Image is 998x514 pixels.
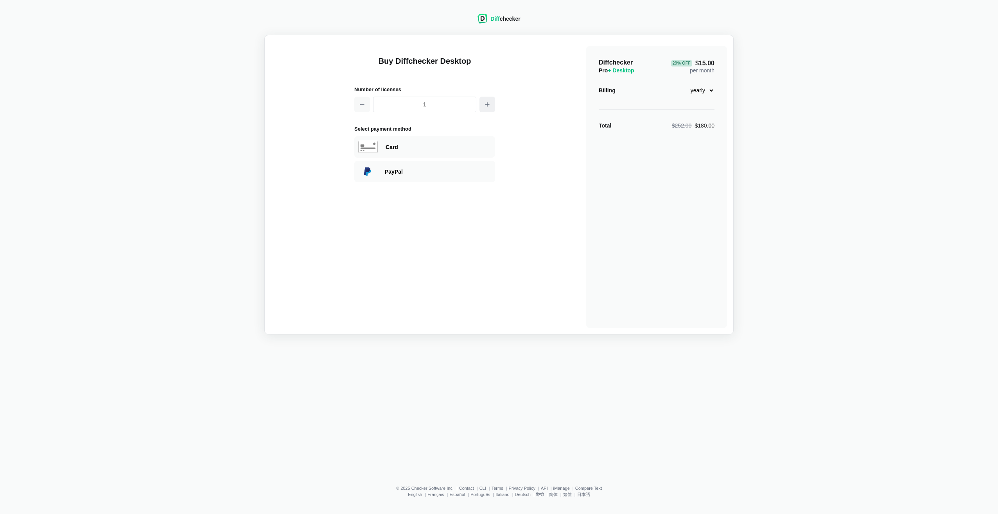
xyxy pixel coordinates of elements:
[553,486,570,491] a: iManage
[492,486,503,491] a: Terms
[671,59,714,74] div: per month
[575,486,602,491] a: Compare Text
[672,122,692,129] span: $252.00
[373,97,476,112] input: 1
[477,18,520,25] a: Diffchecker logoDiffchecker
[490,15,520,23] div: checker
[479,486,486,491] a: CLI
[354,56,495,76] h1: Buy Diffchecker Desktop
[477,14,487,23] img: Diffchecker logo
[385,168,491,176] div: Paying with PayPal
[671,60,692,66] div: 29 % Off
[449,492,465,497] a: Español
[386,143,491,151] div: Paying with Card
[515,492,531,497] a: Deutsch
[608,67,634,74] span: + Desktop
[470,492,490,497] a: Português
[354,136,495,158] div: Paying with Card
[599,59,633,66] span: Diffchecker
[672,122,714,129] div: $180.00
[459,486,474,491] a: Contact
[671,60,714,66] span: $15.00
[495,492,509,497] a: Italiano
[490,16,499,22] span: Diff
[509,486,535,491] a: Privacy Policy
[354,85,495,93] h2: Number of licenses
[599,122,611,129] strong: Total
[427,492,444,497] a: Français
[563,492,572,497] a: 繁體
[354,161,495,182] div: Paying with PayPal
[599,67,634,74] span: Pro
[577,492,590,497] a: 日本語
[599,86,616,94] div: Billing
[549,492,558,497] a: 简体
[408,492,422,497] a: English
[536,492,544,497] a: हिन्दी
[541,486,548,491] a: API
[396,486,459,491] li: © 2025 Checker Software Inc.
[354,125,495,133] h2: Select payment method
